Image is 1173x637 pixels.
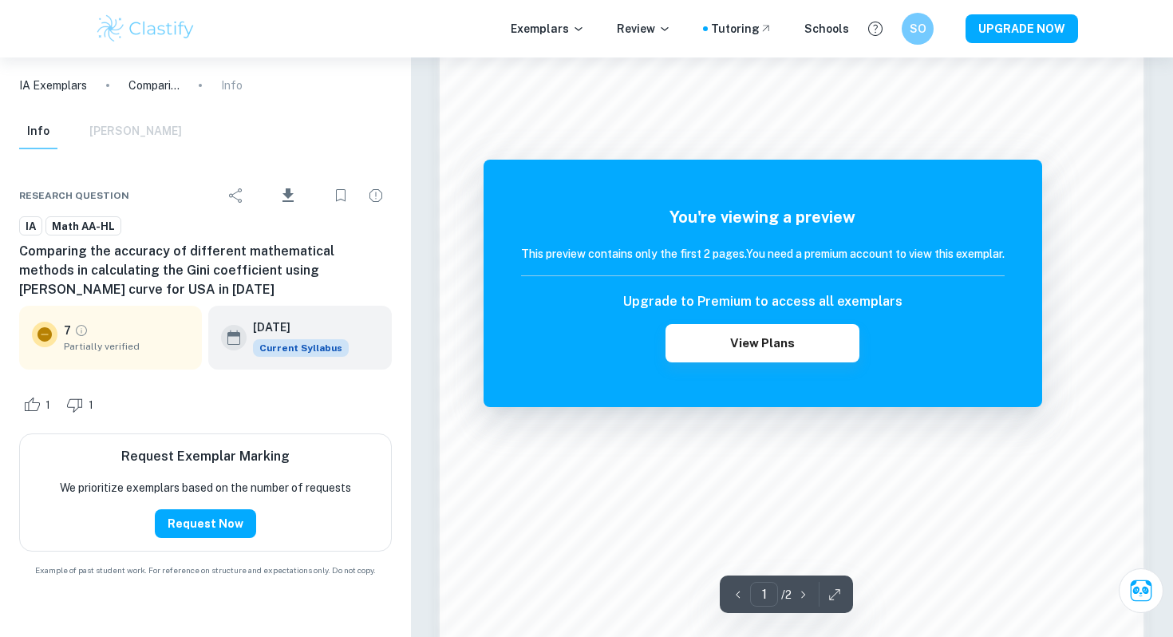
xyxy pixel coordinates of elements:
h6: This preview contains only the first 2 pages. You need a premium account to view this exemplar. [521,245,1005,263]
button: UPGRADE NOW [966,14,1078,43]
p: Info [221,77,243,94]
div: Share [220,180,252,212]
a: IA Exemplars [19,77,87,94]
div: Like [19,392,59,417]
h6: [DATE] [253,318,336,336]
a: Schools [804,20,849,38]
p: We prioritize exemplars based on the number of requests [60,479,351,497]
span: Example of past student work. For reference on structure and expectations only. Do not copy. [19,564,392,576]
button: SO [902,13,934,45]
h6: SO [909,20,927,38]
p: Review [617,20,671,38]
button: View Plans [665,324,859,362]
h6: Upgrade to Premium to access all exemplars [623,292,902,311]
button: Help and Feedback [862,15,889,42]
button: Info [19,114,57,149]
div: Download [255,175,322,216]
span: 1 [80,398,102,413]
span: IA [20,219,41,235]
p: 7 [64,322,71,339]
button: Ask Clai [1119,568,1163,613]
h5: You're viewing a preview [521,205,1005,229]
a: Math AA-HL [45,216,121,236]
div: Bookmark [325,180,357,212]
span: Partially verified [64,339,189,354]
h6: Request Exemplar Marking [121,447,290,466]
span: 1 [37,398,59,413]
a: Grade partially verified [74,323,89,338]
button: Request Now [155,509,256,538]
h6: Comparing the accuracy of different mathematical methods in calculating the Gini coefficient usin... [19,242,392,299]
div: Report issue [360,180,392,212]
div: Dislike [62,392,102,417]
a: IA [19,216,42,236]
span: Current Syllabus [253,339,349,357]
a: Tutoring [711,20,772,38]
span: Research question [19,188,129,203]
p: / 2 [781,586,792,603]
p: Comparing the accuracy of different mathematical methods in calculating the Gini coefficient usin... [128,77,180,94]
span: Math AA-HL [46,219,120,235]
div: This exemplar is based on the current syllabus. Feel free to refer to it for inspiration/ideas wh... [253,339,349,357]
img: Clastify logo [95,13,196,45]
p: Exemplars [511,20,585,38]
